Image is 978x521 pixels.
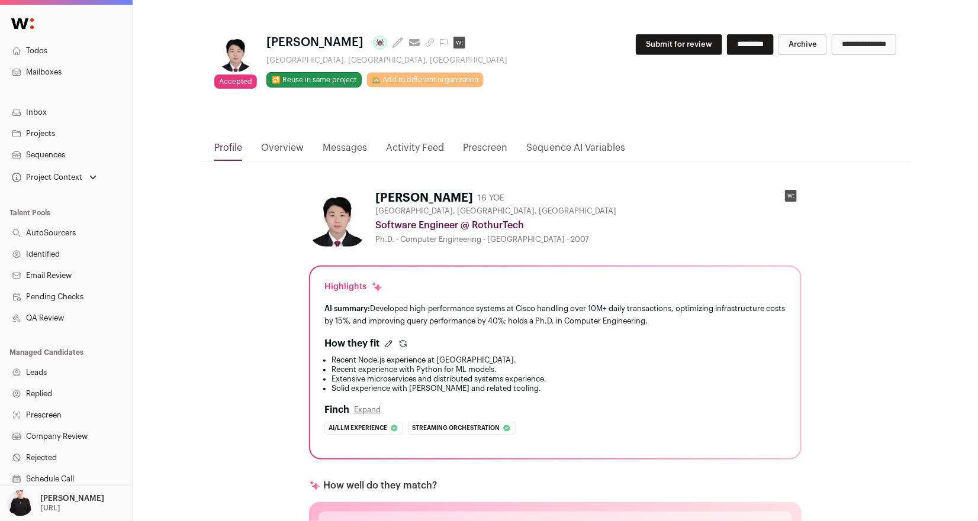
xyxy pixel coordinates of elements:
[478,192,504,204] div: 16 YOE
[324,305,370,312] span: AI summary:
[217,34,255,72] img: b4b85dc66097f0dd93c2da26f94871901eba0e703d77fc7f466206bdf419ce3e.jpg
[324,281,383,293] div: Highlights
[412,422,500,434] span: Streaming orchestration
[354,405,381,415] button: Expand
[463,141,507,161] a: Prescreen
[261,141,304,161] a: Overview
[266,72,362,88] button: 🔂 Reuse in same project
[386,141,444,161] a: Activity Feed
[214,141,242,161] a: Profile
[324,336,379,351] h2: How they fit
[324,403,349,417] h2: Finch
[329,422,387,434] span: Ai/llm experience
[214,75,257,89] span: Accepted
[636,34,722,55] button: Submit for review
[5,12,40,35] img: Wellfound
[266,56,507,65] div: [GEOGRAPHIC_DATA], [GEOGRAPHIC_DATA], [GEOGRAPHIC_DATA]
[40,503,60,513] p: [URL]
[266,34,363,51] span: [PERSON_NAME]
[309,190,366,247] img: b4b85dc66097f0dd93c2da26f94871901eba0e703d77fc7f466206bdf419ce3e.jpg
[7,490,33,516] img: 9240684-medium_jpg
[323,478,437,493] p: How well do they match?
[332,365,786,374] li: Recent experience with Python for ML models.
[332,384,786,393] li: Solid experience with [PERSON_NAME] and related tooling.
[9,173,82,182] div: Project Context
[332,374,786,384] li: Extensive microservices and distributed systems experience.
[375,206,616,216] span: [GEOGRAPHIC_DATA], [GEOGRAPHIC_DATA], [GEOGRAPHIC_DATA]
[332,355,786,365] li: Recent Node.js experience at [GEOGRAPHIC_DATA].
[375,190,473,206] h1: [PERSON_NAME]
[324,302,786,327] div: Developed high-performance systems at Cisco handling over 10M+ daily transactions, optimizing inf...
[778,34,827,55] button: Archive
[9,169,99,186] button: Open dropdown
[375,218,802,232] div: Software Engineer @ RothurTech
[5,490,107,516] button: Open dropdown
[366,72,484,88] a: 🏡 Add to different organization
[323,141,367,161] a: Messages
[526,141,625,161] a: Sequence AI Variables
[375,235,802,244] div: Ph.D. - Computer Engineering - [GEOGRAPHIC_DATA] - 2007
[40,494,104,503] p: [PERSON_NAME]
